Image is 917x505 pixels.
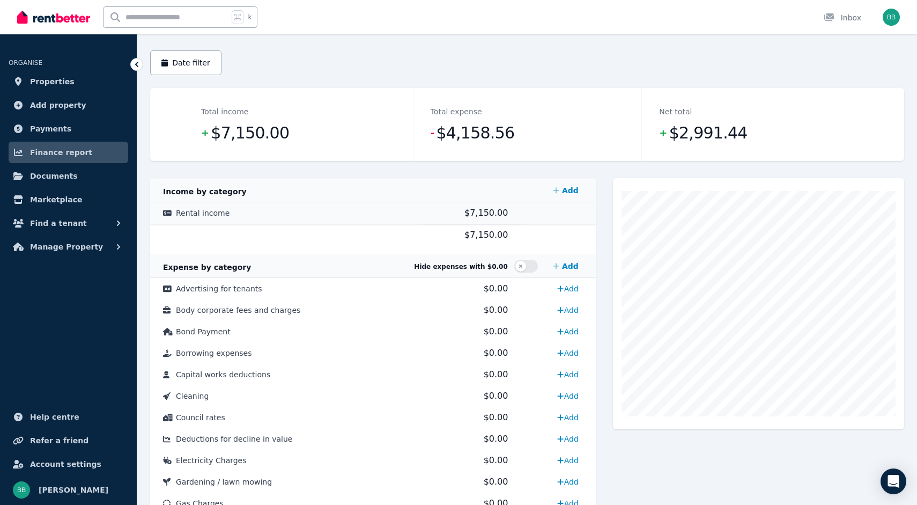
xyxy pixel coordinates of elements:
span: Borrowing expenses [176,349,252,357]
dt: Total expense [431,105,482,118]
a: Add [549,255,583,277]
span: $0.00 [484,391,508,401]
a: Add [553,387,582,405]
span: Advertising for tenants [176,284,262,293]
dt: Net total [659,105,692,118]
span: Refer a friend [30,434,88,447]
span: Help centre [30,411,79,423]
span: $0.00 [484,434,508,444]
dt: Total income [201,105,248,118]
a: Help centre [9,406,128,428]
a: Payments [9,118,128,140]
span: Hide expenses with $0.00 [414,263,507,270]
a: Add [553,345,582,362]
span: Cleaning [176,392,209,400]
span: + [659,126,667,141]
span: Add property [30,99,86,112]
a: Properties [9,71,128,92]
span: Properties [30,75,75,88]
a: Add [553,409,582,426]
a: Account settings [9,453,128,475]
span: [PERSON_NAME] [39,484,108,496]
a: Marketplace [9,189,128,210]
a: Add [553,302,582,319]
a: Add [553,452,582,469]
span: Council rates [176,413,225,422]
a: Add [553,323,582,340]
a: Add [553,430,582,448]
span: $0.00 [484,477,508,487]
img: RentBetter [17,9,90,25]
img: Bilal Bordie [883,9,900,26]
span: $0.00 [484,455,508,465]
span: ORGANISE [9,59,42,67]
span: Expense by category [163,263,251,272]
span: $2,991.44 [669,122,748,144]
span: Finance report [30,146,92,159]
span: $0.00 [484,305,508,315]
span: Deductions for decline in value [176,435,292,443]
span: Manage Property [30,240,103,253]
a: Add [549,180,583,201]
a: Add [553,366,582,383]
div: Inbox [824,12,861,23]
span: Body corporate fees and charges [176,306,300,314]
a: Documents [9,165,128,187]
span: $7,150.00 [464,230,508,240]
img: Bilal Bordie [13,481,30,499]
span: Bond Payment [176,327,231,336]
span: Payments [30,122,71,135]
span: Gardening / lawn mowing [176,478,272,486]
span: k [248,13,252,21]
span: $0.00 [484,326,508,336]
span: Income by category [163,187,247,196]
a: Finance report [9,142,128,163]
span: $4,158.56 [436,122,514,144]
button: Date filter [150,50,221,75]
span: Marketplace [30,193,82,206]
span: Electricity Charges [176,456,247,465]
a: Add [553,280,582,297]
span: $7,150.00 [464,208,508,218]
span: Capital works deductions [176,370,270,379]
span: $7,150.00 [211,122,289,144]
a: Add [553,473,582,491]
div: Open Intercom Messenger [881,469,906,494]
a: Refer a friend [9,430,128,451]
a: Add property [9,94,128,116]
span: Documents [30,170,78,182]
span: $0.00 [484,283,508,294]
span: $0.00 [484,369,508,379]
span: $0.00 [484,412,508,422]
span: - [431,126,434,141]
button: Find a tenant [9,213,128,234]
span: Account settings [30,458,101,471]
button: Manage Property [9,236,128,258]
span: Find a tenant [30,217,87,230]
span: $0.00 [484,348,508,358]
span: + [201,126,209,141]
span: Rental income [176,209,230,217]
